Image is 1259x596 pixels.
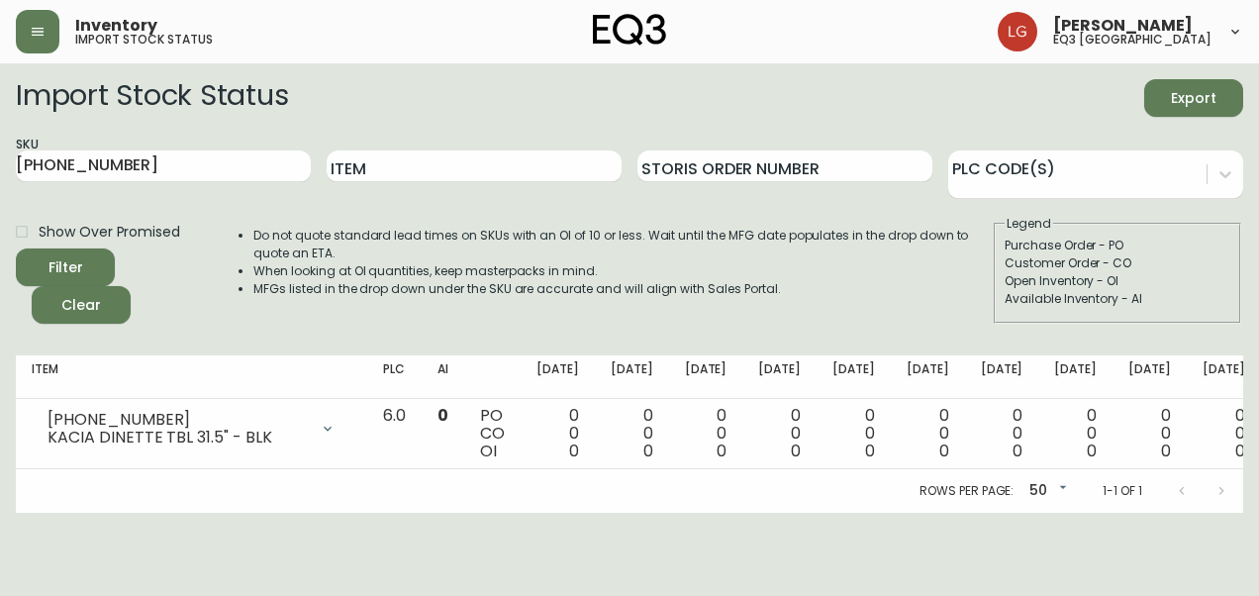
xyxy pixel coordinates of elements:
[791,440,801,462] span: 0
[832,407,875,460] div: 0 0
[48,411,308,429] div: [PHONE_NUMBER]
[742,355,817,399] th: [DATE]
[1103,482,1142,500] p: 1-1 of 1
[1005,254,1230,272] div: Customer Order - CO
[253,280,992,298] li: MFGs listed in the drop down under the SKU are accurate and will align with Sales Portal.
[920,482,1014,500] p: Rows per page:
[39,222,180,243] span: Show Over Promised
[595,355,669,399] th: [DATE]
[32,286,131,324] button: Clear
[907,407,949,460] div: 0 0
[891,355,965,399] th: [DATE]
[1005,272,1230,290] div: Open Inventory - OI
[1013,440,1022,462] span: 0
[48,255,83,280] div: Filter
[717,440,726,462] span: 0
[75,18,157,34] span: Inventory
[569,440,579,462] span: 0
[1053,18,1193,34] span: [PERSON_NAME]
[1161,440,1171,462] span: 0
[1038,355,1113,399] th: [DATE]
[16,79,288,117] h2: Import Stock Status
[669,355,743,399] th: [DATE]
[1087,440,1097,462] span: 0
[865,440,875,462] span: 0
[480,407,505,460] div: PO CO
[1144,79,1243,117] button: Export
[1160,86,1227,111] span: Export
[1021,475,1071,508] div: 50
[16,248,115,286] button: Filter
[1235,440,1245,462] span: 0
[1005,290,1230,308] div: Available Inventory - AI
[1203,407,1245,460] div: 0 0
[32,407,351,450] div: [PHONE_NUMBER]KACIA DINETTE TBL 31.5" - BLK
[75,34,213,46] h5: import stock status
[981,407,1023,460] div: 0 0
[643,440,653,462] span: 0
[1128,407,1171,460] div: 0 0
[521,355,595,399] th: [DATE]
[685,407,727,460] div: 0 0
[536,407,579,460] div: 0 0
[480,440,497,462] span: OI
[16,355,367,399] th: Item
[253,262,992,280] li: When looking at OI quantities, keep masterpacks in mind.
[48,429,308,447] div: KACIA DINETTE TBL 31.5" - BLK
[965,355,1039,399] th: [DATE]
[998,12,1037,51] img: da6fc1c196b8cb7038979a7df6c040e1
[817,355,891,399] th: [DATE]
[1005,215,1053,233] legend: Legend
[611,407,653,460] div: 0 0
[1005,237,1230,254] div: Purchase Order - PO
[422,355,464,399] th: AI
[1113,355,1187,399] th: [DATE]
[367,399,422,469] td: 6.0
[367,355,422,399] th: PLC
[593,14,666,46] img: logo
[939,440,949,462] span: 0
[758,407,801,460] div: 0 0
[253,227,992,262] li: Do not quote standard lead times on SKUs with an OI of 10 or less. Wait until the MFG date popula...
[437,404,448,427] span: 0
[1054,407,1097,460] div: 0 0
[48,293,115,318] span: Clear
[1053,34,1211,46] h5: eq3 [GEOGRAPHIC_DATA]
